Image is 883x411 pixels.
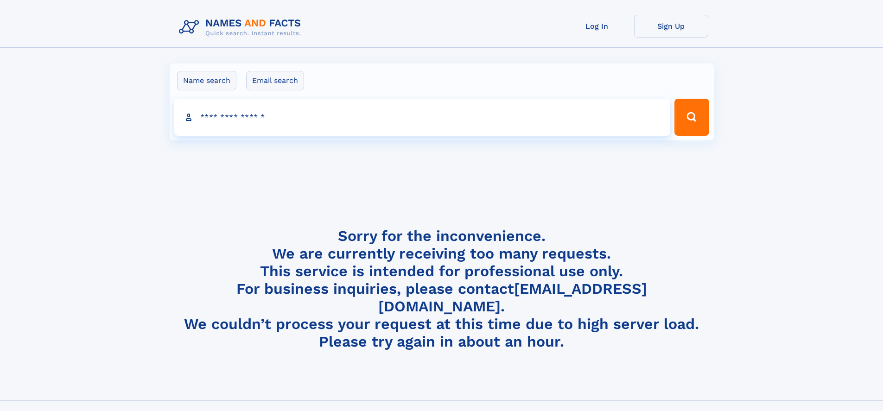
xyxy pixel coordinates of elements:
[560,15,634,38] a: Log In
[634,15,708,38] a: Sign Up
[378,280,647,315] a: [EMAIL_ADDRESS][DOMAIN_NAME]
[177,71,236,90] label: Name search
[175,227,708,351] h4: Sorry for the inconvenience. We are currently receiving too many requests. This service is intend...
[175,15,309,40] img: Logo Names and Facts
[674,99,709,136] button: Search Button
[246,71,304,90] label: Email search
[174,99,671,136] input: search input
